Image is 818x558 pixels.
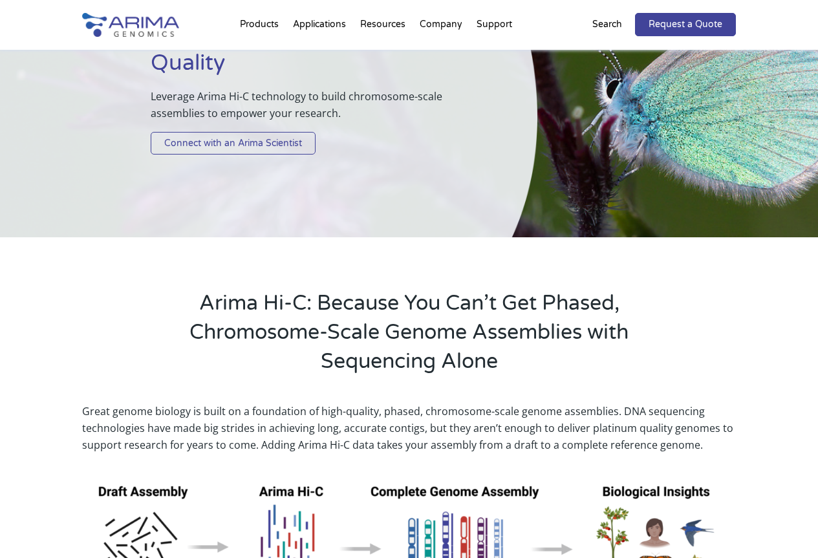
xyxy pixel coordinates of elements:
[151,132,316,155] a: Connect with an Arima Scientist
[592,16,622,33] p: Search
[82,13,179,37] img: Arima-Genomics-logo
[134,289,685,386] h2: Arima Hi-C: Because You Can’t Get Phased, Chromosome-Scale Genome Assemblies with Sequencing Alone
[82,403,737,453] p: Great genome biology is built on a foundation of high-quality, phased, chromosome-scale genome as...
[151,88,473,132] p: Leverage Arima Hi-C technology to build chromosome-scale assemblies to empower your research.
[635,13,736,36] a: Request a Quote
